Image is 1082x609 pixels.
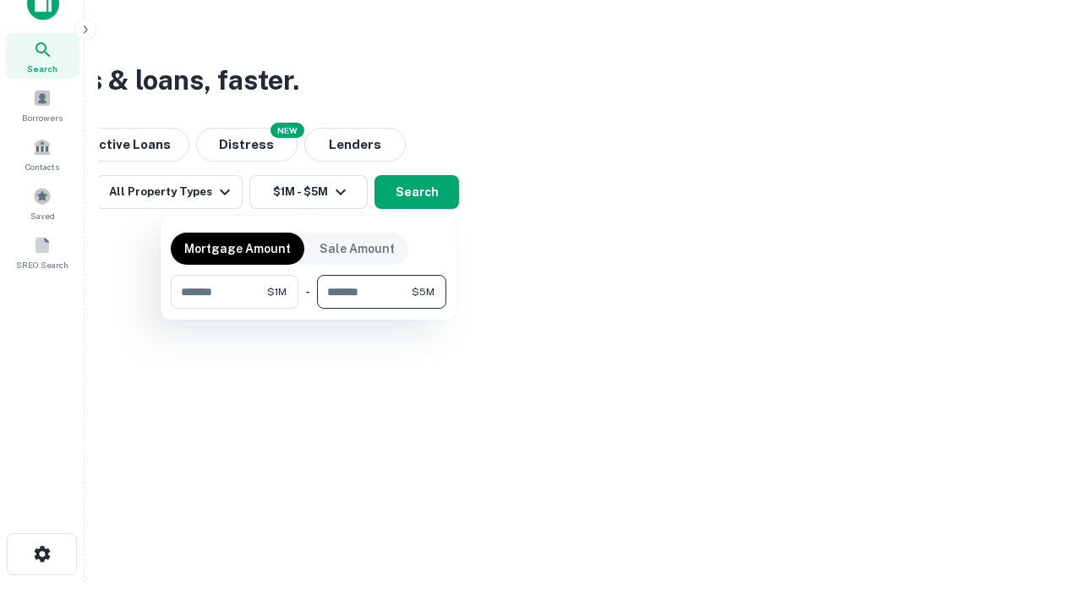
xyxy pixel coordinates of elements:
[320,239,395,258] p: Sale Amount
[997,474,1082,555] iframe: Chat Widget
[184,239,291,258] p: Mortgage Amount
[412,284,434,299] span: $5M
[267,284,287,299] span: $1M
[305,275,310,309] div: -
